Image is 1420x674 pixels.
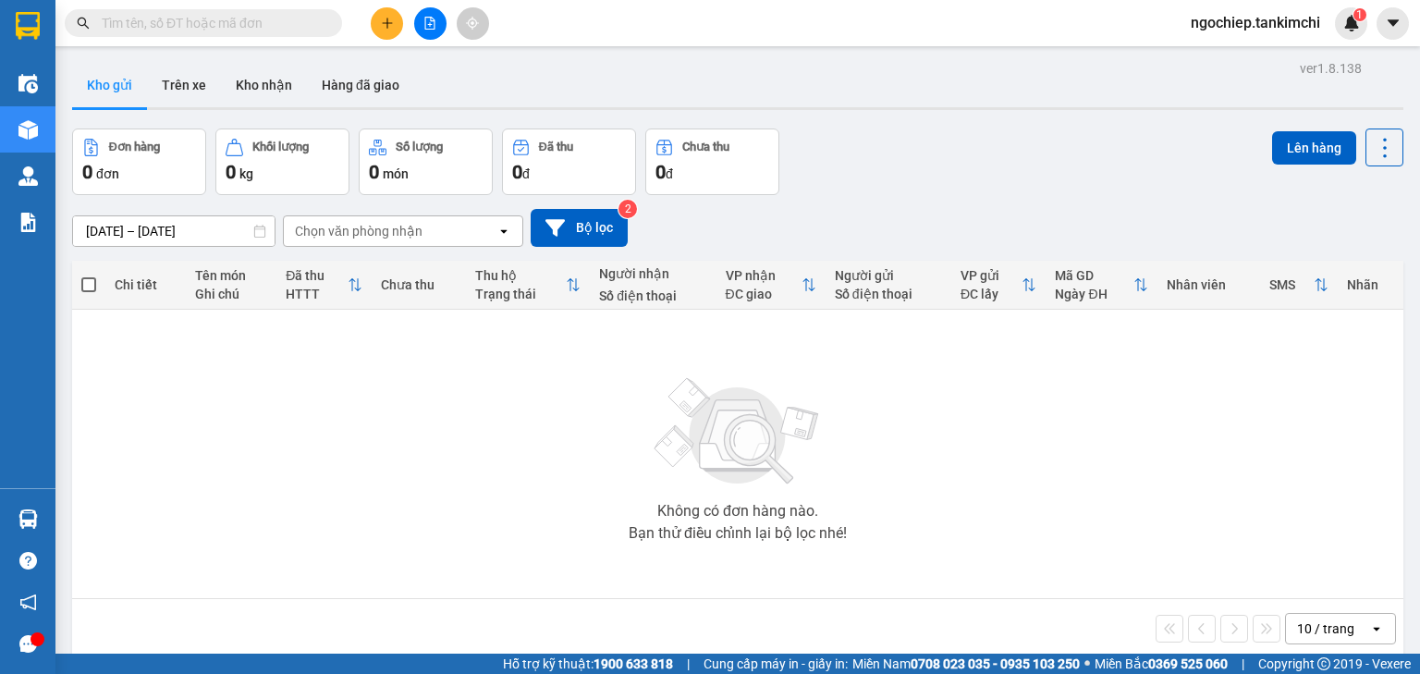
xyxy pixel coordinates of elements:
[726,287,802,301] div: ĐC giao
[221,63,307,107] button: Kho nhận
[629,526,847,541] div: Bạn thử điều chỉnh lại bộ lọc nhé!
[599,266,706,281] div: Người nhận
[1055,268,1133,283] div: Mã GD
[239,166,253,181] span: kg
[475,287,566,301] div: Trạng thái
[383,166,409,181] span: món
[381,277,457,292] div: Chưa thu
[1046,261,1157,310] th: Toggle SortBy
[466,261,590,310] th: Toggle SortBy
[682,141,729,153] div: Chưa thu
[704,654,848,674] span: Cung cấp máy in - giấy in:
[423,17,436,30] span: file-add
[1055,287,1133,301] div: Ngày ĐH
[645,367,830,496] img: svg+xml;base64,PHN2ZyBjbGFzcz0ibGlzdC1wbHVnX19zdmciIHhtbG5zPSJodHRwOi8vd3d3LnczLm9yZy8yMDAwL3N2Zy...
[1377,7,1409,40] button: caret-down
[307,63,414,107] button: Hàng đã giao
[539,141,573,153] div: Đã thu
[286,268,348,283] div: Đã thu
[911,656,1080,671] strong: 0708 023 035 - 0935 103 250
[414,7,447,40] button: file-add
[109,141,160,153] div: Đơn hàng
[835,287,942,301] div: Số điện thoại
[19,635,37,653] span: message
[1242,654,1244,674] span: |
[512,161,522,183] span: 0
[961,268,1022,283] div: VP gửi
[496,224,511,239] svg: open
[657,504,818,519] div: Không có đơn hàng nào.
[295,222,422,240] div: Chọn văn phòng nhận
[1269,277,1314,292] div: SMS
[102,13,320,33] input: Tìm tên, số ĐT hoặc mã đơn
[18,74,38,93] img: warehouse-icon
[359,129,493,195] button: Số lượng0món
[195,268,268,283] div: Tên món
[1385,15,1402,31] span: caret-down
[18,509,38,529] img: warehouse-icon
[594,656,673,671] strong: 1900 633 818
[77,17,90,30] span: search
[1347,277,1394,292] div: Nhãn
[19,594,37,611] span: notification
[1317,657,1330,670] span: copyright
[951,261,1046,310] th: Toggle SortBy
[73,216,275,246] input: Select a date range.
[16,12,40,40] img: logo-vxr
[96,166,119,181] span: đơn
[522,166,530,181] span: đ
[72,63,147,107] button: Kho gửi
[18,166,38,186] img: warehouse-icon
[645,129,779,195] button: Chưa thu0đ
[252,141,309,153] div: Khối lượng
[1272,131,1356,165] button: Lên hàng
[1176,11,1335,34] span: ngochiep.tankimchi
[369,161,379,183] span: 0
[1095,654,1228,674] span: Miền Bắc
[1167,277,1250,292] div: Nhân viên
[852,654,1080,674] span: Miền Nam
[396,141,443,153] div: Số lượng
[195,287,268,301] div: Ghi chú
[115,277,177,292] div: Chi tiết
[82,161,92,183] span: 0
[502,129,636,195] button: Đã thu0đ
[475,268,566,283] div: Thu hộ
[215,129,349,195] button: Khối lượng0kg
[466,17,479,30] span: aim
[1084,660,1090,668] span: ⚪️
[1369,621,1384,636] svg: open
[618,200,637,218] sup: 2
[726,268,802,283] div: VP nhận
[286,287,348,301] div: HTTT
[599,288,706,303] div: Số điện thoại
[18,120,38,140] img: warehouse-icon
[531,209,628,247] button: Bộ lọc
[276,261,372,310] th: Toggle SortBy
[666,166,673,181] span: đ
[687,654,690,674] span: |
[381,17,394,30] span: plus
[503,654,673,674] span: Hỗ trợ kỹ thuật:
[961,287,1022,301] div: ĐC lấy
[655,161,666,183] span: 0
[72,129,206,195] button: Đơn hàng0đơn
[716,261,826,310] th: Toggle SortBy
[457,7,489,40] button: aim
[1260,261,1338,310] th: Toggle SortBy
[1300,58,1362,79] div: ver 1.8.138
[19,552,37,570] span: question-circle
[1343,15,1360,31] img: icon-new-feature
[226,161,236,183] span: 0
[835,268,942,283] div: Người gửi
[147,63,221,107] button: Trên xe
[1148,656,1228,671] strong: 0369 525 060
[371,7,403,40] button: plus
[1356,8,1363,21] span: 1
[1353,8,1366,21] sup: 1
[18,213,38,232] img: solution-icon
[1297,619,1354,638] div: 10 / trang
